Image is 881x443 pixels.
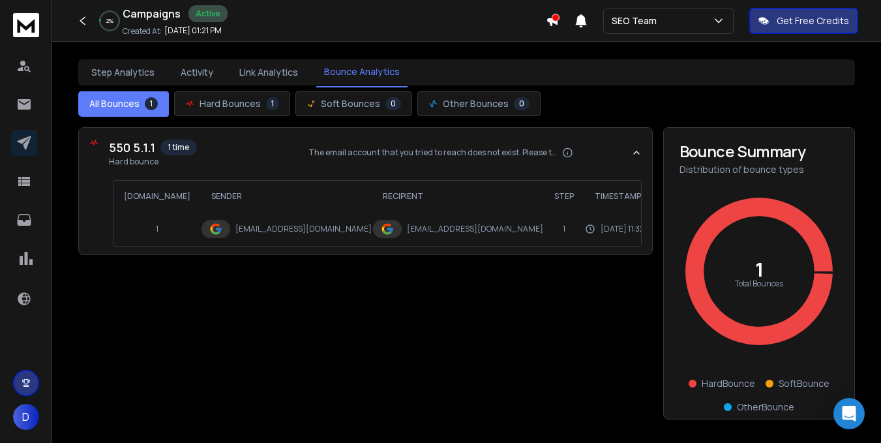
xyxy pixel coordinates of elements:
[544,181,584,212] th: Step
[123,26,162,37] p: Created At:
[308,147,557,158] span: The email account that you tried to reach does not exist. Please try double-checking the recipien...
[321,97,380,110] span: Soft Bounces
[164,25,222,36] p: [DATE] 01:21 PM
[235,224,372,234] span: [EMAIL_ADDRESS][DOMAIN_NAME]
[679,163,839,176] p: Distribution of bounce types
[514,97,530,110] span: 0
[777,14,849,27] p: Get Free Credits
[679,144,839,159] h3: Bounce Summary
[173,58,221,87] button: Activity
[113,212,201,246] td: 1
[188,5,228,22] div: Active
[612,14,662,27] p: SEO Team
[316,57,408,87] button: Bounce Analytics
[79,177,652,254] div: 550 5.1.11 timeHard bounceThe email account that you tried to reach does not exist. Please try do...
[13,13,39,37] img: logo
[89,97,140,110] span: All Bounces
[160,140,197,155] span: 1 time
[231,58,306,87] button: Link Analytics
[443,97,509,110] span: Other Bounces
[83,58,162,87] button: Step Analytics
[407,224,543,234] span: [EMAIL_ADDRESS][DOMAIN_NAME]
[749,8,858,34] button: Get Free Credits
[779,377,829,390] span: Soft Bounce
[201,181,372,212] th: Sender
[833,398,865,429] div: Open Intercom Messenger
[702,377,755,390] span: Hard Bounce
[13,404,39,430] button: D
[266,97,279,110] span: 1
[601,224,658,234] span: [DATE] 11:32 AM
[123,6,181,22] h1: Campaigns
[109,138,155,157] span: 550 5.1.1
[754,256,763,283] text: 1
[385,97,401,110] span: 0
[200,97,261,110] span: Hard Bounces
[372,181,544,212] th: Recipient
[584,181,659,212] th: Timestamp
[106,17,113,25] p: 2 %
[544,212,584,246] td: 1
[113,181,201,212] th: [DOMAIN_NAME]
[737,401,794,414] span: Other Bounce
[79,128,652,177] button: 550 5.1.11 timeHard bounceThe email account that you tried to reach does not exist. Please try do...
[735,279,783,289] text: Total Bounces
[145,97,158,110] span: 1
[109,157,197,167] span: Hard bounce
